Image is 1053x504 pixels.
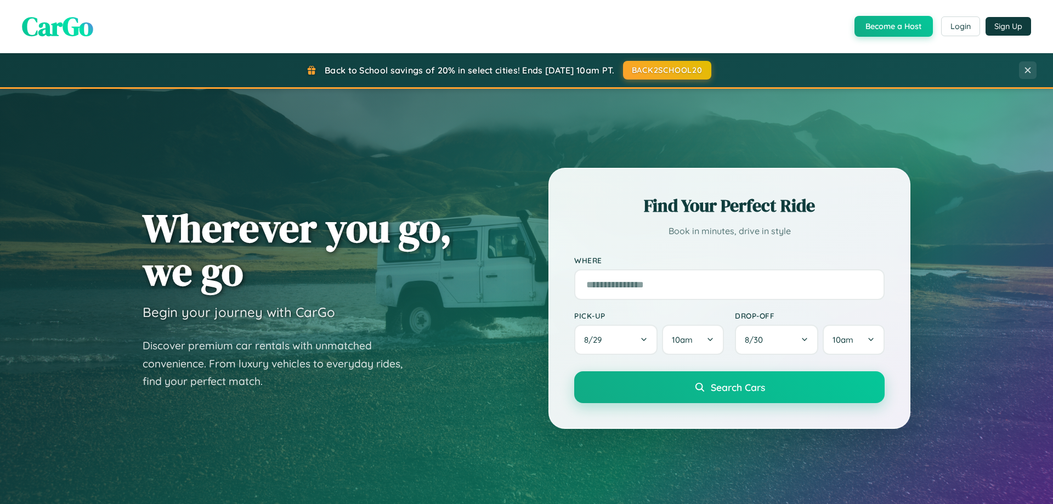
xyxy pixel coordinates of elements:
button: Search Cars [574,371,885,403]
label: Where [574,256,885,265]
button: Login [941,16,980,36]
button: 10am [662,325,724,355]
span: 10am [672,335,693,345]
label: Pick-up [574,311,724,320]
span: Search Cars [711,381,765,393]
button: 10am [823,325,885,355]
button: Sign Up [986,17,1031,36]
label: Drop-off [735,311,885,320]
button: 8/29 [574,325,658,355]
h2: Find Your Perfect Ride [574,194,885,218]
p: Book in minutes, drive in style [574,223,885,239]
p: Discover premium car rentals with unmatched convenience. From luxury vehicles to everyday rides, ... [143,337,417,390]
h1: Wherever you go, we go [143,206,452,293]
button: Become a Host [854,16,933,37]
button: BACK2SCHOOL20 [623,61,711,80]
h3: Begin your journey with CarGo [143,304,335,320]
span: 8 / 30 [745,335,768,345]
span: Back to School savings of 20% in select cities! Ends [DATE] 10am PT. [325,65,614,76]
button: 8/30 [735,325,818,355]
span: 8 / 29 [584,335,607,345]
span: CarGo [22,8,93,44]
span: 10am [833,335,853,345]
